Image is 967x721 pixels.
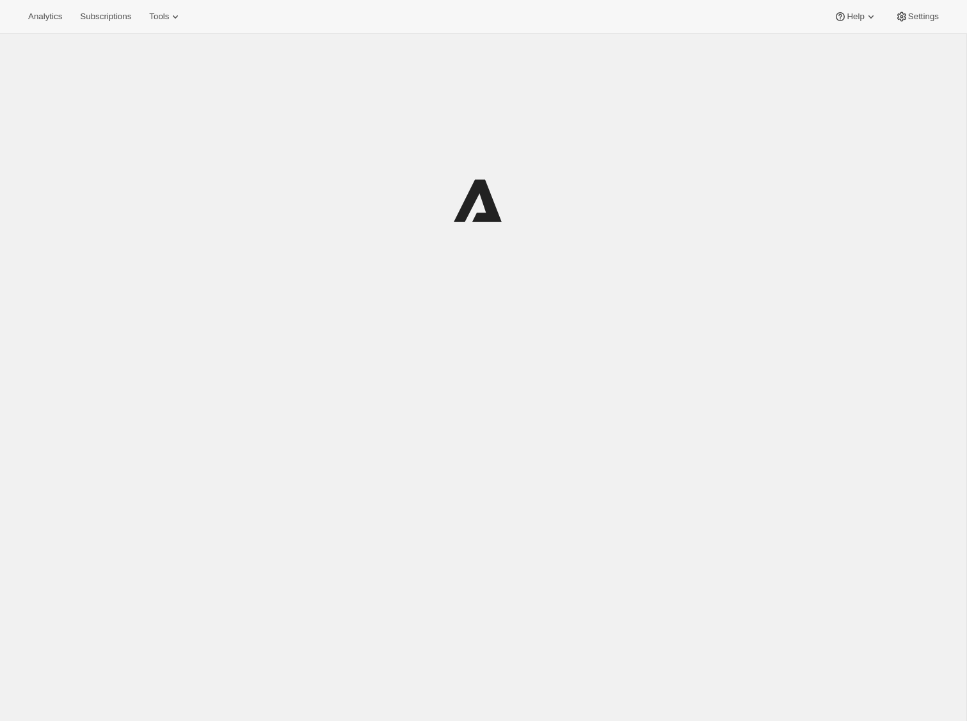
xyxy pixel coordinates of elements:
[72,8,139,26] button: Subscriptions
[847,12,864,22] span: Help
[888,8,947,26] button: Settings
[826,8,884,26] button: Help
[80,12,131,22] span: Subscriptions
[141,8,189,26] button: Tools
[28,12,62,22] span: Analytics
[908,12,939,22] span: Settings
[20,8,70,26] button: Analytics
[149,12,169,22] span: Tools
